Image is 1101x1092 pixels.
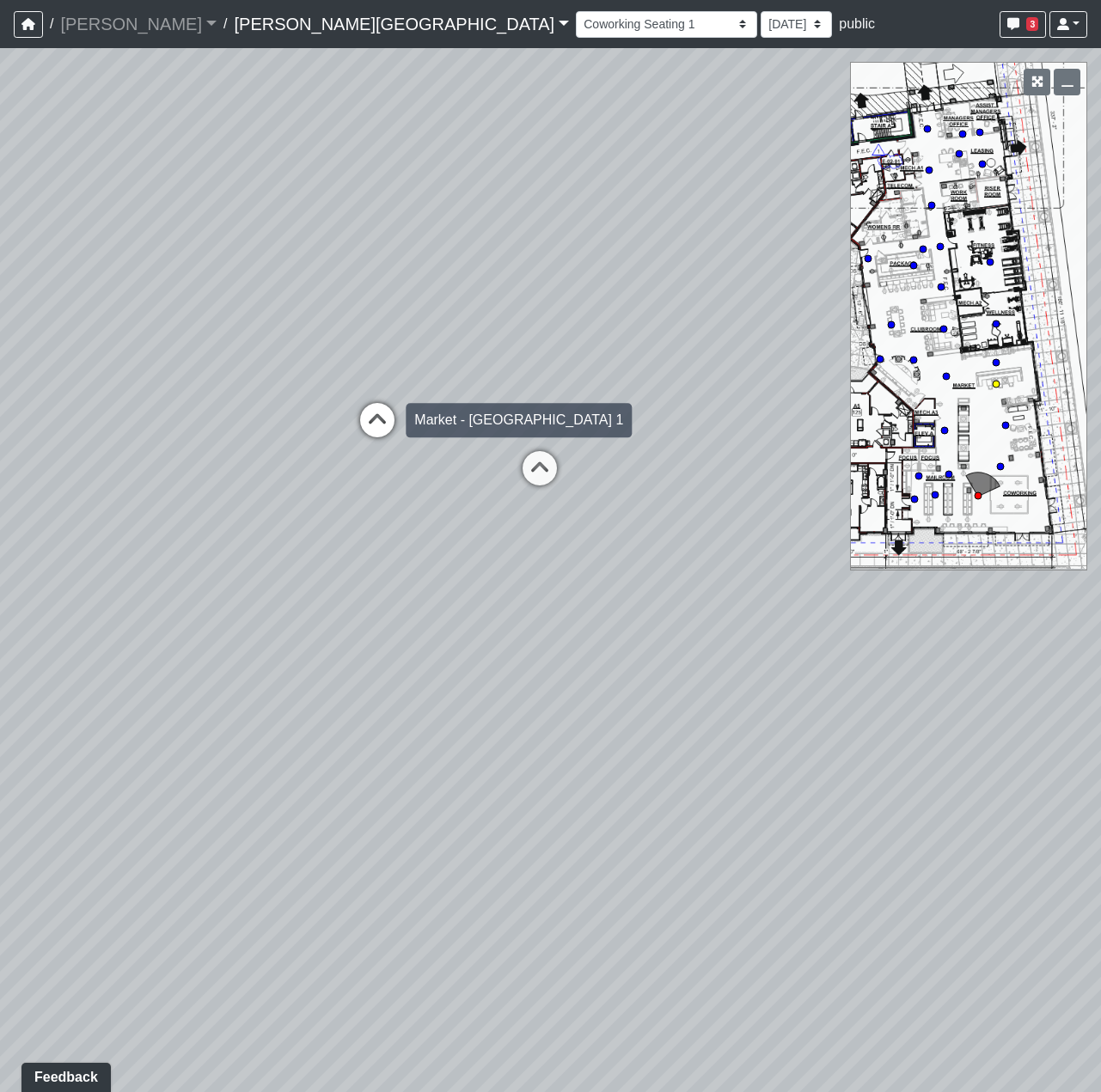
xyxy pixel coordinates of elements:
[406,403,632,437] div: Market - [GEOGRAPHIC_DATA] 1
[839,16,875,31] span: public
[1000,11,1046,38] button: 3
[43,7,60,41] span: /
[13,1058,114,1092] iframe: Ybug feedback widget
[234,7,569,41] a: [PERSON_NAME][GEOGRAPHIC_DATA]
[60,7,217,41] a: [PERSON_NAME]
[1026,17,1038,31] span: 3
[217,7,234,41] span: /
